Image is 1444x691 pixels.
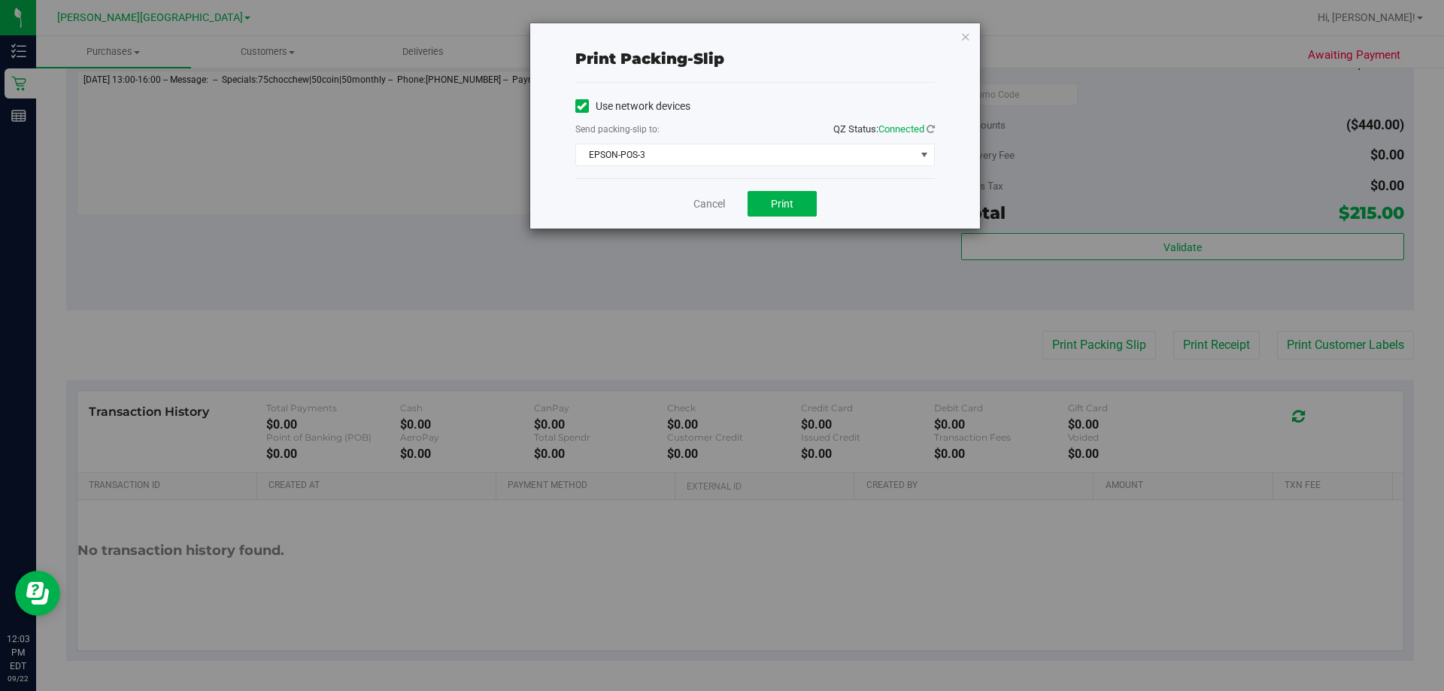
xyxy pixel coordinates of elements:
a: Cancel [693,196,725,212]
span: Print [771,198,793,210]
label: Send packing-slip to: [575,123,660,136]
span: Connected [878,123,924,135]
label: Use network devices [575,98,690,114]
iframe: Resource center [15,571,60,616]
span: EPSON-POS-3 [576,144,915,165]
span: Print packing-slip [575,50,724,68]
span: QZ Status: [833,123,935,135]
span: select [915,144,933,165]
button: Print [748,191,817,217]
